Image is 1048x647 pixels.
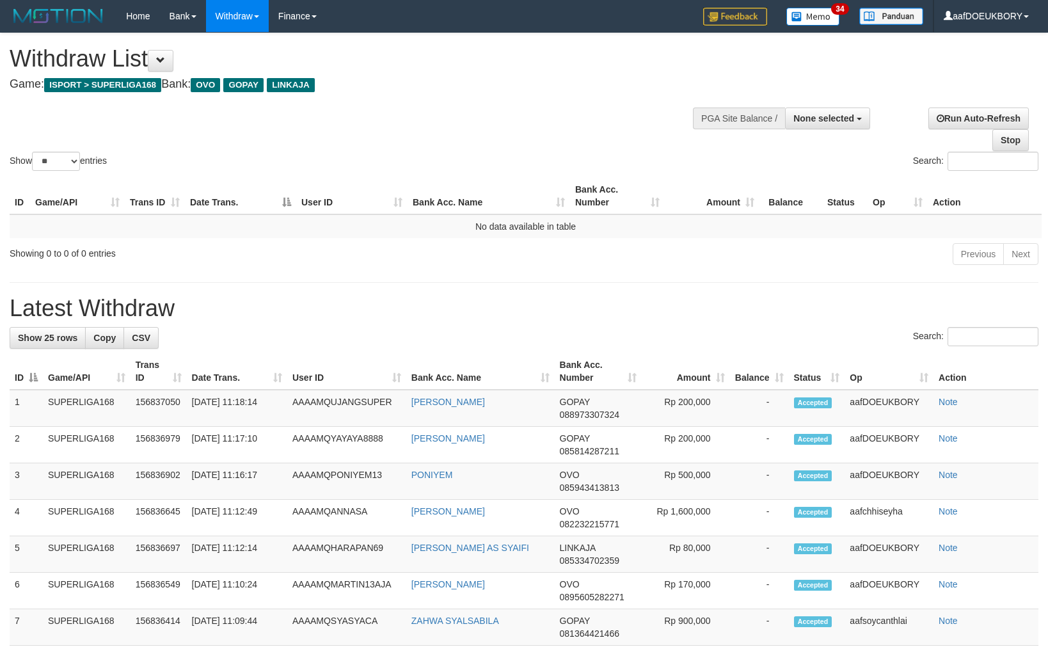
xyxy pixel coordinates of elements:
[43,573,131,609] td: SUPERLIGA168
[131,609,187,646] td: 156836414
[730,390,789,427] td: -
[287,427,406,463] td: AAAAMQYAYAYA8888
[10,78,686,91] h4: Game: Bank:
[560,433,590,443] span: GOPAY
[928,178,1042,214] th: Action
[187,390,287,427] td: [DATE] 11:18:14
[411,579,485,589] a: [PERSON_NAME]
[794,507,832,518] span: Accepted
[933,353,1038,390] th: Action
[131,390,187,427] td: 156837050
[845,536,933,573] td: aafDOEUKBORY
[131,500,187,536] td: 156836645
[131,573,187,609] td: 156836549
[939,397,958,407] a: Note
[794,580,832,591] span: Accepted
[287,500,406,536] td: AAAAMQANNASA
[10,296,1038,321] h1: Latest Withdraw
[730,353,789,390] th: Balance: activate to sort column ascending
[287,353,406,390] th: User ID: activate to sort column ascending
[10,214,1042,238] td: No data available in table
[992,129,1029,151] a: Stop
[10,609,43,646] td: 7
[845,609,933,646] td: aafsoycanthlai
[44,78,161,92] span: ISPORT > SUPERLIGA168
[642,500,729,536] td: Rp 1,600,000
[845,500,933,536] td: aafchhiseyha
[642,353,729,390] th: Amount: activate to sort column ascending
[10,500,43,536] td: 4
[913,327,1038,346] label: Search:
[187,536,287,573] td: [DATE] 11:12:14
[43,390,131,427] td: SUPERLIGA168
[794,616,832,627] span: Accepted
[10,573,43,609] td: 6
[43,500,131,536] td: SUPERLIGA168
[131,536,187,573] td: 156836697
[845,573,933,609] td: aafDOEUKBORY
[794,543,832,554] span: Accepted
[560,446,619,456] span: Copy 085814287211 to clipboard
[131,463,187,500] td: 156836902
[859,8,923,25] img: panduan.png
[287,573,406,609] td: AAAAMQMARTIN13AJA
[794,434,832,445] span: Accepted
[406,353,555,390] th: Bank Acc. Name: activate to sort column ascending
[642,536,729,573] td: Rp 80,000
[913,152,1038,171] label: Search:
[642,463,729,500] td: Rp 500,000
[759,178,822,214] th: Balance
[411,616,499,626] a: ZAHWA SYALSABILA
[794,470,832,481] span: Accepted
[939,506,958,516] a: Note
[267,78,315,92] span: LINKAJA
[123,327,159,349] a: CSV
[287,536,406,573] td: AAAAMQHARAPAN69
[560,483,619,493] span: Copy 085943413813 to clipboard
[793,113,854,124] span: None selected
[560,397,590,407] span: GOPAY
[185,178,296,214] th: Date Trans.: activate to sort column descending
[703,8,767,26] img: Feedback.jpg
[191,78,220,92] span: OVO
[560,628,619,639] span: Copy 081364421466 to clipboard
[789,353,845,390] th: Status: activate to sort column ascending
[18,333,77,343] span: Show 25 rows
[560,592,624,602] span: Copy 0895605282271 to clipboard
[30,178,125,214] th: Game/API: activate to sort column ascending
[408,178,570,214] th: Bank Acc. Name: activate to sort column ascending
[939,433,958,443] a: Note
[555,353,642,390] th: Bank Acc. Number: activate to sort column ascending
[794,397,832,408] span: Accepted
[730,536,789,573] td: -
[845,463,933,500] td: aafDOEUKBORY
[43,427,131,463] td: SUPERLIGA168
[730,427,789,463] td: -
[32,152,80,171] select: Showentries
[10,178,30,214] th: ID
[187,427,287,463] td: [DATE] 11:17:10
[131,427,187,463] td: 156836979
[730,573,789,609] td: -
[939,543,958,553] a: Note
[10,536,43,573] td: 5
[831,3,848,15] span: 34
[43,609,131,646] td: SUPERLIGA168
[85,327,124,349] a: Copy
[560,579,580,589] span: OVO
[560,543,596,553] span: LINKAJA
[845,390,933,427] td: aafDOEUKBORY
[10,463,43,500] td: 3
[10,353,43,390] th: ID: activate to sort column descending
[953,243,1004,265] a: Previous
[223,78,264,92] span: GOPAY
[730,500,789,536] td: -
[411,397,485,407] a: [PERSON_NAME]
[928,108,1029,129] a: Run Auto-Refresh
[287,609,406,646] td: AAAAMQSYASYACA
[296,178,408,214] th: User ID: activate to sort column ascending
[187,353,287,390] th: Date Trans.: activate to sort column ascending
[411,470,453,480] a: PONIYEM
[287,390,406,427] td: AAAAMQUJANGSUPER
[560,506,580,516] span: OVO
